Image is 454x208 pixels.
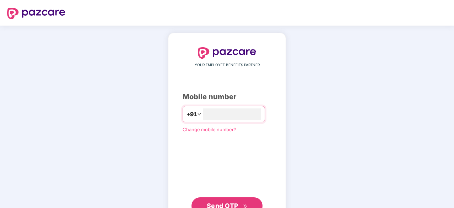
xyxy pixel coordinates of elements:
span: down [197,112,201,116]
a: Change mobile number? [183,127,236,132]
img: logo [198,47,256,59]
img: logo [7,8,65,19]
span: +91 [187,110,197,119]
span: YOUR EMPLOYEE BENEFITS PARTNER [195,62,260,68]
div: Mobile number [183,91,271,102]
